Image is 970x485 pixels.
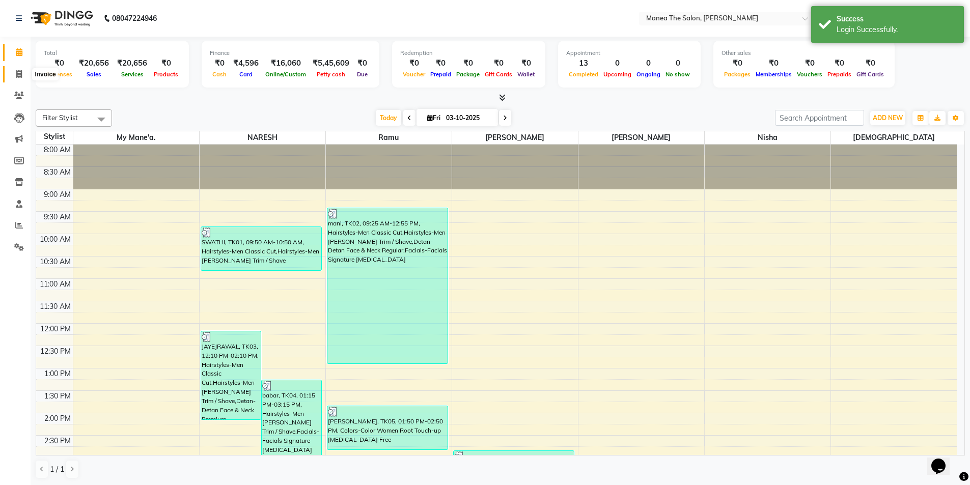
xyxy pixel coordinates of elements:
[482,71,515,78] span: Gift Cards
[151,71,181,78] span: Products
[201,331,261,419] div: JAYEJRAWAL, TK03, 12:10 PM-02:10 PM, Hairstyles-Men Classic Cut,Hairstyles-Men [PERSON_NAME] Trim...
[400,58,428,69] div: ₹0
[482,58,515,69] div: ₹0
[210,49,371,58] div: Finance
[753,58,794,69] div: ₹0
[32,68,58,80] div: Invoice
[26,4,96,33] img: logo
[634,58,663,69] div: 0
[119,71,146,78] span: Services
[428,71,454,78] span: Prepaid
[237,71,255,78] span: Card
[873,114,903,122] span: ADD NEW
[42,436,73,446] div: 2:30 PM
[354,71,370,78] span: Due
[443,110,494,126] input: 2025-10-03
[566,71,601,78] span: Completed
[775,110,864,126] input: Search Appointment
[428,58,454,69] div: ₹0
[353,58,371,69] div: ₹0
[38,301,73,312] div: 11:30 AM
[50,464,64,475] span: 1 / 1
[454,58,482,69] div: ₹0
[376,110,401,126] span: Today
[601,71,634,78] span: Upcoming
[36,131,73,142] div: Stylist
[44,49,181,58] div: Total
[452,131,578,144] span: [PERSON_NAME]
[42,413,73,424] div: 2:00 PM
[400,49,537,58] div: Redemption
[73,131,199,144] span: My Mane'a.
[75,58,113,69] div: ₹20,656
[837,14,956,24] div: Success
[515,58,537,69] div: ₹0
[263,58,309,69] div: ₹16,060
[42,113,78,122] span: Filter Stylist
[515,71,537,78] span: Wallet
[42,391,73,402] div: 1:30 PM
[42,368,73,379] div: 1:00 PM
[42,167,73,178] div: 8:30 AM
[200,131,325,144] span: NARESH
[263,71,309,78] span: Online/Custom
[113,58,151,69] div: ₹20,656
[566,58,601,69] div: 13
[42,145,73,155] div: 8:00 AM
[825,71,854,78] span: Prepaids
[327,406,448,449] div: [PERSON_NAME], TK05, 01:50 PM-02:50 PM, Colors-Color Women Root Touch-up [MEDICAL_DATA] Free
[38,256,73,267] div: 10:30 AM
[705,131,830,144] span: nisha
[722,71,753,78] span: Packages
[84,71,104,78] span: Sales
[794,71,825,78] span: Vouchers
[578,131,704,144] span: [PERSON_NAME]
[44,58,75,69] div: ₹0
[327,208,448,363] div: mani, TK02, 09:25 AM-12:55 PM, Hairstyles-Men Classic Cut,Hairstyles-Men [PERSON_NAME] Trim / Sha...
[42,189,73,200] div: 9:00 AM
[42,212,73,222] div: 9:30 AM
[854,71,886,78] span: Gift Cards
[112,4,157,33] b: 08047224946
[229,58,263,69] div: ₹4,596
[309,58,353,69] div: ₹5,45,609
[210,71,229,78] span: Cash
[794,58,825,69] div: ₹0
[634,71,663,78] span: Ongoing
[38,234,73,245] div: 10:00 AM
[831,131,957,144] span: [DEMOGRAPHIC_DATA]
[201,227,322,270] div: SWATHI, TK01, 09:50 AM-10:50 AM, Hairstyles-Men Classic Cut,Hairstyles-Men [PERSON_NAME] Trim / S...
[722,49,886,58] div: Other sales
[326,131,452,144] span: Ramu
[753,71,794,78] span: Memberships
[262,380,321,468] div: babar, TK04, 01:15 PM-03:15 PM, Hairstyles-Men [PERSON_NAME] Trim / Shave,Facials-Facials Signatu...
[927,444,960,475] iframe: chat widget
[400,71,428,78] span: Voucher
[566,49,692,58] div: Appointment
[454,71,482,78] span: Package
[210,58,229,69] div: ₹0
[663,58,692,69] div: 0
[722,58,753,69] div: ₹0
[825,58,854,69] div: ₹0
[38,324,73,334] div: 12:00 PM
[663,71,692,78] span: No show
[870,111,905,125] button: ADD NEW
[425,114,443,122] span: Fri
[151,58,181,69] div: ₹0
[601,58,634,69] div: 0
[837,24,956,35] div: Login Successfully.
[314,71,348,78] span: Petty cash
[854,58,886,69] div: ₹0
[38,346,73,357] div: 12:30 PM
[38,279,73,290] div: 11:00 AM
